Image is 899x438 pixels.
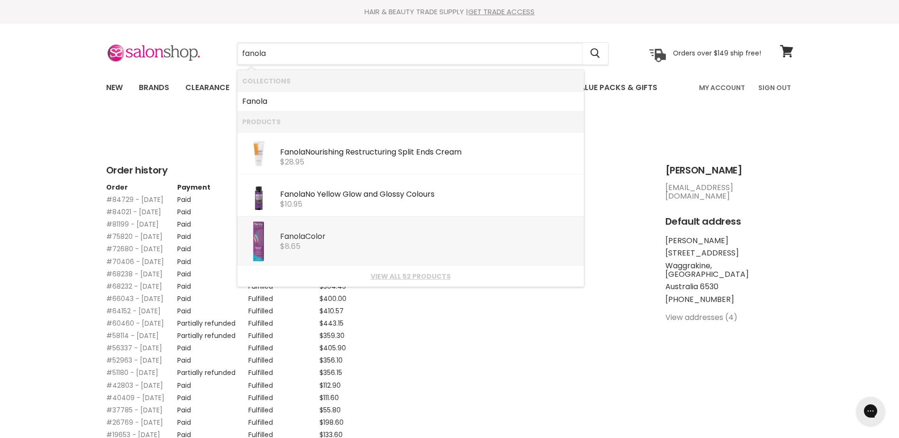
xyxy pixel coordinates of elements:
td: Paid [177,339,248,352]
a: #72680 - [DATE] [106,244,163,254]
a: #58114 - [DATE] [106,331,159,340]
a: GET TRADE ACCESS [468,7,535,17]
li: Products: Fanola Nourishing Restructuring Split Ends Cream [237,132,584,174]
td: Fulfilled [248,327,319,339]
img: Fanola_20No_20Yellow_20Glow_20and_20Glossy_20_20_20T02.webp [242,179,275,212]
span: $198.60 [319,418,344,427]
p: Orders over $149 ship free! [673,49,761,57]
a: Brands [132,78,176,98]
iframe: Gorgias live chat messenger [852,393,890,429]
td: Paid [177,228,248,240]
td: Paid [177,253,248,265]
div: Color [280,232,579,242]
td: Paid [177,240,248,253]
b: Fanola [280,146,305,157]
td: Paid [177,352,248,364]
span: $400.00 [319,294,346,303]
a: Clearance [178,78,236,98]
span: $359.30 [319,331,345,340]
td: Paid [177,401,248,414]
td: Paid [177,203,248,216]
div: No Yellow Glow and Glossy Colours [280,190,579,200]
a: #68232 - [DATE] [106,282,162,291]
li: [PHONE_NUMBER] [665,295,793,304]
a: #56337 - [DATE] [106,343,162,353]
h2: Order history [106,165,646,176]
span: $443.15 [319,319,344,328]
a: #81199 - [DATE] [106,219,159,229]
td: Paid [177,302,248,315]
span: $356.10 [319,356,343,365]
div: HAIR & BEAUTY TRADE SUPPLY | [94,7,805,17]
td: Paid [177,377,248,389]
a: #84729 - [DATE] [106,195,163,204]
td: Paid [177,265,248,278]
img: Untitled_1080x1080px_1080x1080px_-2023-06-20T081229.733_1080x_897e9269-924b-4a01-87c4-29bf93a72b0... [242,137,275,170]
b: Fanola [280,189,305,200]
li: View All [237,265,584,287]
span: $10.95 [280,199,302,210]
a: View addresses (4) [665,312,737,323]
span: $55.80 [319,405,341,415]
li: Products: Fanola Color [237,217,584,265]
td: Paid [177,278,248,290]
td: Fulfilled [248,414,319,426]
a: #60460 - [DATE] [106,319,164,328]
a: #70406 - [DATE] [106,257,164,266]
a: #68238 - [DATE] [106,269,163,279]
td: Fulfilled [248,352,319,364]
b: Fanola [280,231,305,242]
th: Order [106,183,177,191]
img: Fanola-color_astuccio_200x_14908867-d754-4691-ae94-9ff3793b331f.webp [253,221,264,261]
td: Partially refunded [177,364,248,376]
span: $356.15 [319,368,342,377]
td: Fulfilled [248,377,319,389]
td: Paid [177,216,248,228]
li: [PERSON_NAME] [665,237,793,245]
a: View all 52 products [242,273,579,280]
b: Fanola [242,96,267,107]
td: Paid [177,414,248,426]
a: Sign Out [753,78,797,98]
li: Waggrakine, [GEOGRAPHIC_DATA] [665,262,793,279]
a: [EMAIL_ADDRESS][DOMAIN_NAME] [665,182,733,201]
a: Value Packs & Gifts [567,78,664,98]
li: Collections: Fanola [237,91,584,111]
li: Products [237,111,584,132]
div: Nourishing Restructuring Split Ends Cream [280,148,579,158]
a: #64152 - [DATE] [106,306,161,316]
td: Paid [177,389,248,401]
th: Payment [177,183,248,191]
li: Products: Fanola No Yellow Glow and Glossy Colours [237,174,584,217]
a: #26769 - [DATE] [106,418,163,427]
a: #40409 - [DATE] [106,393,164,402]
li: Collections [237,70,584,91]
a: #66043 - [DATE] [106,294,163,303]
input: Search [237,43,583,64]
ul: Main menu [99,74,679,101]
td: Fulfilled [248,278,319,290]
a: #52963 - [DATE] [106,356,162,365]
a: #51180 - [DATE] [106,368,158,377]
a: #75820 - [DATE] [106,232,163,241]
span: $111.60 [319,393,339,402]
button: Search [583,43,608,64]
td: Paid [177,290,248,302]
span: $28.95 [280,156,304,167]
td: Fulfilled [248,389,319,401]
form: Product [237,42,608,65]
h2: [PERSON_NAME] [665,165,793,176]
li: Australia 6530 [665,283,793,291]
a: New [99,78,130,98]
span: $410.57 [319,306,344,316]
td: Fulfilled [248,401,319,414]
h2: Default address [665,216,793,227]
td: Fulfilled [248,315,319,327]
a: #37785 - [DATE] [106,405,163,415]
td: Paid [177,191,248,203]
a: My Account [693,78,751,98]
a: #42803 - [DATE] [106,381,163,390]
td: Partially refunded [177,327,248,339]
td: Fulfilled [248,302,319,315]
